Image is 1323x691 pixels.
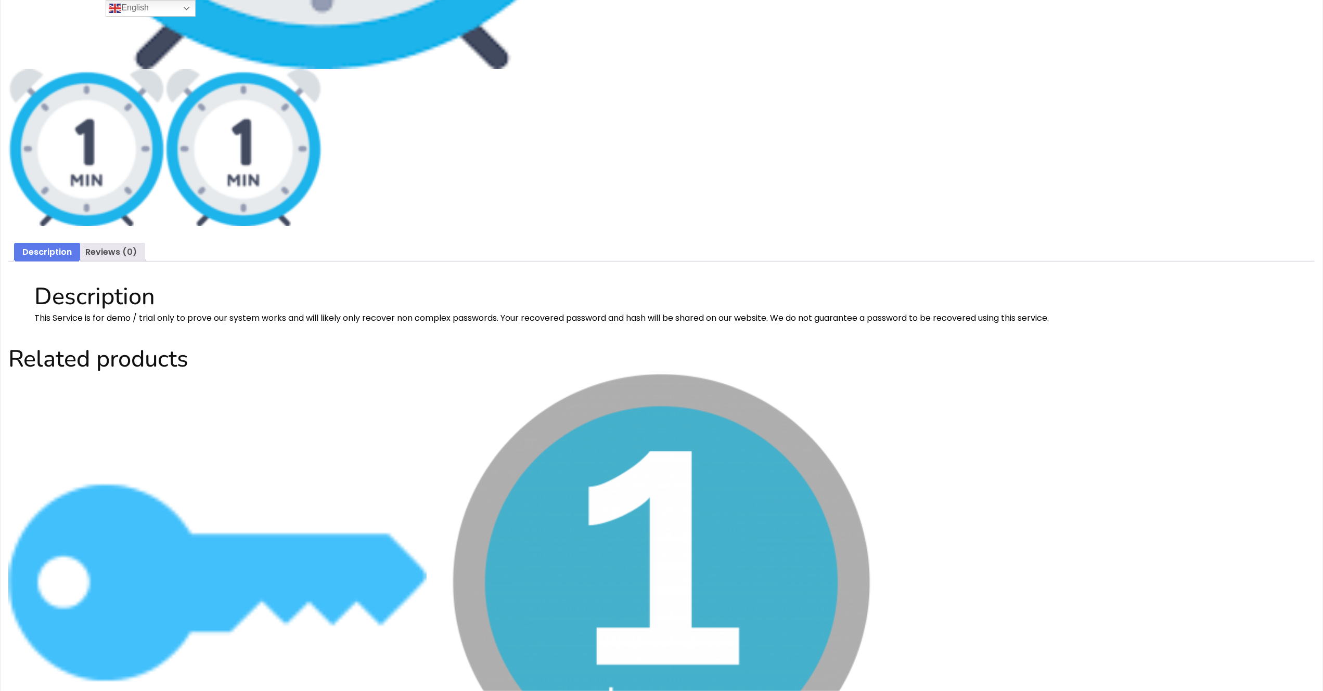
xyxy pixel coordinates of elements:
a: Description [22,243,72,262]
div: This Service is for demo / trial only to prove our system works and will likely only recover non ... [8,275,1315,328]
img: Public Password Recovery 1 Minute (free trial demo) - Image 2 [165,69,322,226]
h2: Description [34,283,1289,311]
img: Public Password Recovery 1 Minute (free trial demo) [8,69,165,226]
h2: Related products [8,345,1315,373]
a: Reviews (0) [85,243,137,262]
img: en [109,2,121,15]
